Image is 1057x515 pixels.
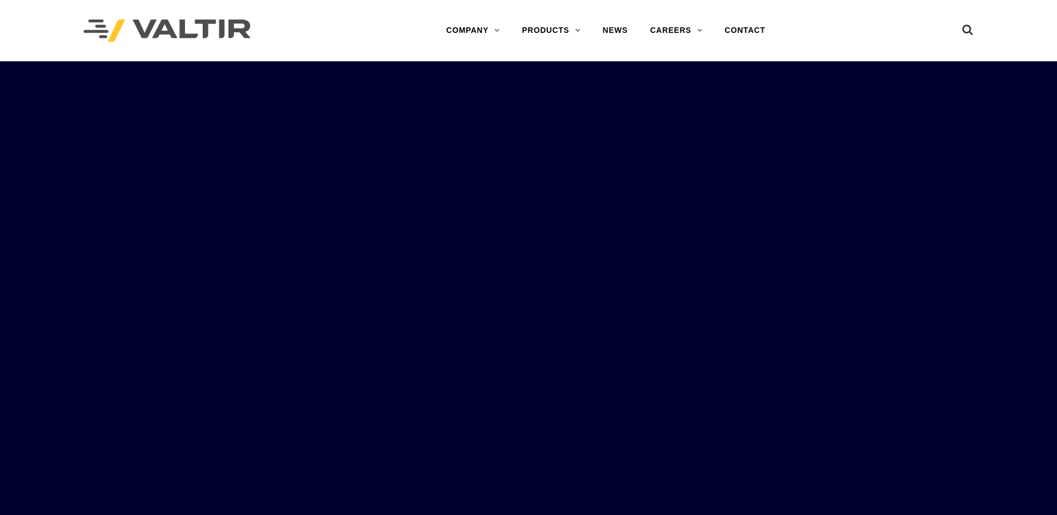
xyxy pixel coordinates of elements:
a: CAREERS [639,20,714,42]
img: Valtir [84,20,251,42]
a: COMPANY [435,20,511,42]
a: NEWS [592,20,639,42]
a: CONTACT [714,20,777,42]
a: PRODUCTS [511,20,592,42]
